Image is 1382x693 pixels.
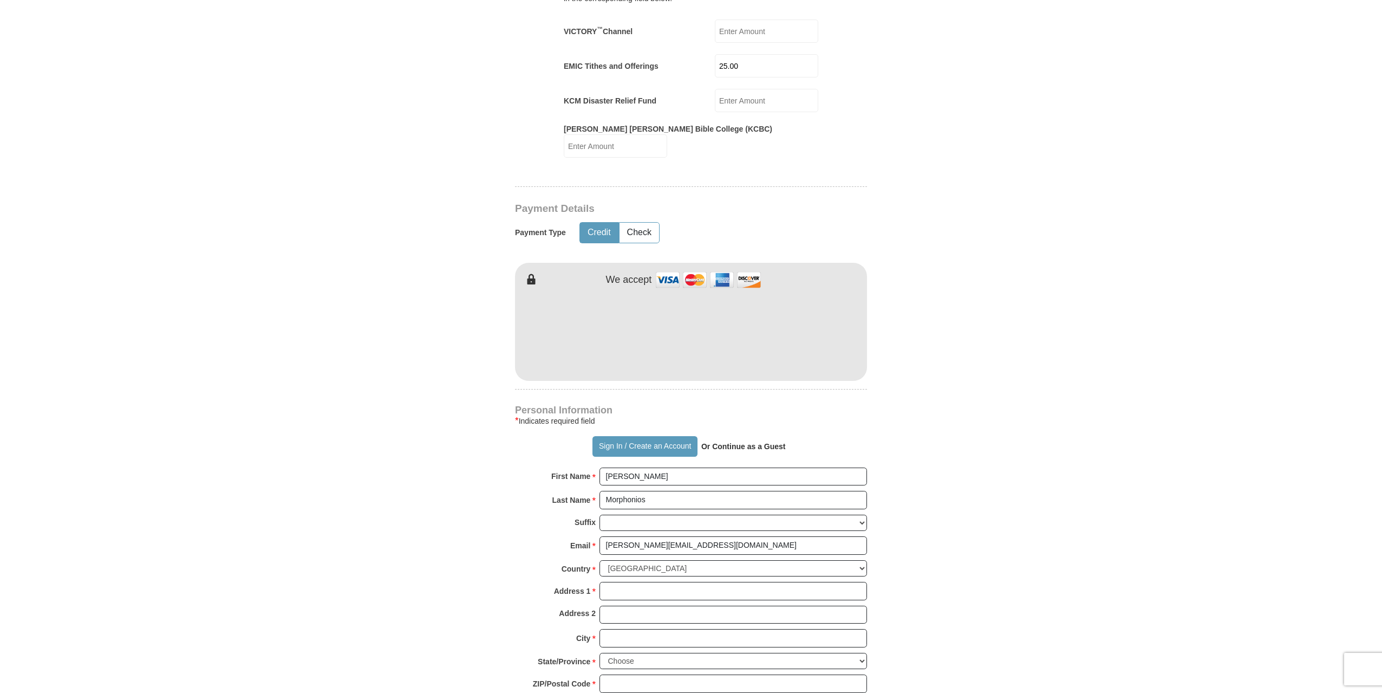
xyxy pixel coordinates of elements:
[515,228,566,237] h5: Payment Type
[570,538,590,553] strong: Email
[575,515,596,530] strong: Suffix
[538,654,590,669] strong: State/Province
[564,26,633,37] label: VICTORY Channel
[564,95,656,106] label: KCM Disaster Relief Fund
[715,89,818,112] input: Enter Amount
[606,274,652,286] h4: We accept
[715,54,818,77] input: Enter Amount
[552,493,591,508] strong: Last Name
[592,436,697,457] button: Sign In / Create an Account
[715,20,818,43] input: Enter Amount
[559,606,596,621] strong: Address 2
[620,223,659,243] button: Check
[597,25,603,32] sup: ™
[515,414,867,428] div: Indicates required field
[515,203,791,215] h3: Payment Details
[562,561,591,577] strong: Country
[576,631,590,646] strong: City
[564,134,667,158] input: Enter Amount
[701,442,786,451] strong: Or Continue as a Guest
[554,584,591,599] strong: Address 1
[654,268,762,292] img: credit cards accepted
[533,676,591,691] strong: ZIP/Postal Code
[515,406,867,414] h4: Personal Information
[564,124,772,134] label: [PERSON_NAME] [PERSON_NAME] Bible College (KCBC)
[551,469,590,484] strong: First Name
[580,223,618,243] button: Credit
[564,61,659,72] label: EMIC Tithes and Offerings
